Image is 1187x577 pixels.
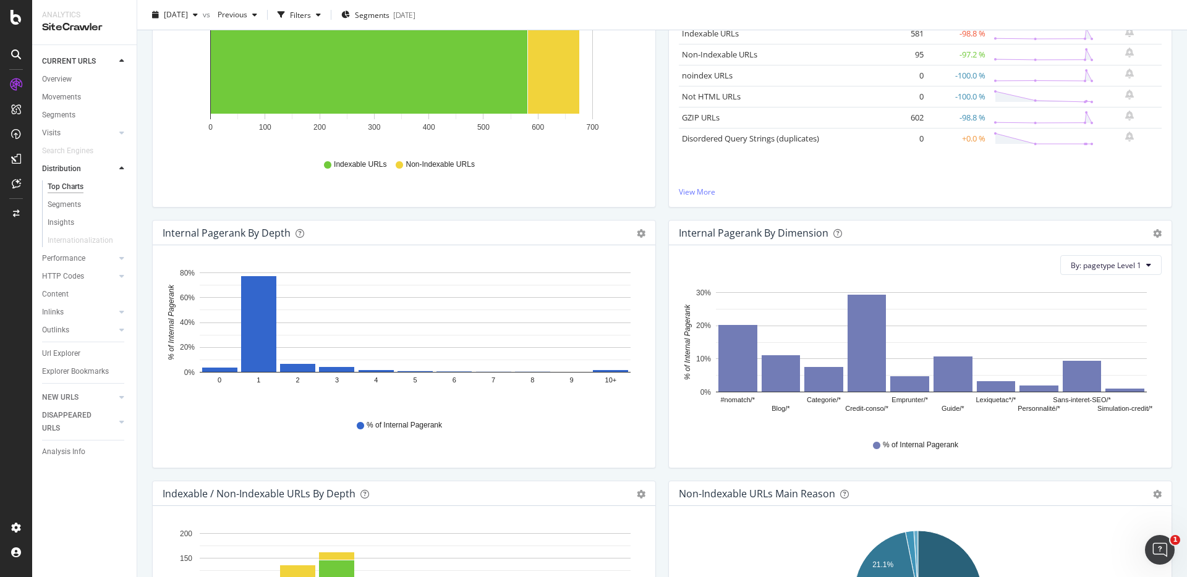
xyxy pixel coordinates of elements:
div: NEW URLS [42,391,79,404]
span: % of Internal Pagerank [883,440,958,450]
a: Search Engines [42,145,106,158]
text: 3 [335,377,339,384]
text: 600 [532,123,544,132]
div: Performance [42,252,85,265]
span: % of Internal Pagerank [367,420,442,431]
text: Personnalité/* [1018,405,1060,413]
text: 1 [257,377,260,384]
a: Segments [42,109,128,122]
a: Segments [48,198,128,211]
button: By: pagetype Level 1 [1060,255,1162,275]
text: 200 [313,123,326,132]
td: 0 [877,128,927,149]
a: Performance [42,252,116,265]
a: Outlinks [42,324,116,337]
text: % of Internal Pagerank [683,304,692,380]
text: 300 [368,123,380,132]
span: 1 [1170,535,1180,545]
div: HTTP Codes [42,270,84,283]
text: Sans-interet-SEO/* [1053,397,1111,404]
div: SiteCrawler [42,20,127,35]
text: 700 [586,123,598,132]
a: Movements [42,91,128,104]
div: Non-Indexable URLs Main Reason [679,487,835,500]
div: Segments [42,109,75,122]
div: gear [637,229,645,238]
td: -98.8 % [927,107,989,128]
text: 60% [180,293,195,302]
a: Top Charts [48,180,128,193]
span: vs [203,9,213,20]
div: bell-plus [1125,111,1134,120]
div: Url Explorer [42,347,80,360]
td: -97.2 % [927,44,989,65]
a: Disordered Query Strings (duplicates) [682,133,819,144]
td: 581 [877,23,927,44]
iframe: Intercom live chat [1145,535,1175,565]
text: 0 [208,123,213,132]
div: Analytics [42,10,127,20]
svg: A chart. [163,265,641,408]
div: Top Charts [48,180,83,193]
text: 150 [180,554,192,563]
div: Movements [42,91,81,104]
div: Filters [290,9,311,20]
span: 2025 Aug. 1st [164,9,188,20]
td: 602 [877,107,927,128]
div: Overview [42,73,72,86]
div: DISAPPEARED URLS [42,409,104,435]
text: 40% [180,318,195,327]
text: 8 [530,377,534,384]
a: noindex URLs [682,70,733,81]
text: Blog/* [772,405,790,413]
text: Simulation-credit/* [1097,405,1153,413]
text: 10% [696,355,711,363]
a: Visits [42,127,116,140]
div: [DATE] [393,9,415,20]
button: [DATE] [147,5,203,25]
div: gear [1153,490,1162,499]
button: Filters [273,5,326,25]
a: Url Explorer [42,347,128,360]
text: 4 [374,377,378,384]
text: 500 [477,123,490,132]
div: Inlinks [42,306,64,319]
td: -100.0 % [927,86,989,107]
text: Guide/* [942,405,964,413]
text: 9 [570,377,574,384]
text: 6 [453,377,456,384]
text: 0 [218,377,221,384]
div: Internal Pagerank By Dimension [679,227,828,239]
div: Internationalization [48,234,113,247]
span: By: pagetype Level 1 [1071,260,1141,271]
a: GZIP URLs [682,112,720,123]
svg: A chart. [163,4,641,148]
div: gear [637,490,645,499]
div: Explorer Bookmarks [42,365,109,378]
div: A chart. [679,285,1157,428]
button: Previous [213,5,262,25]
a: Internationalization [48,234,126,247]
div: bell-plus [1125,27,1134,37]
a: Distribution [42,162,116,175]
text: 2 [296,377,300,384]
text: 80% [180,269,195,277]
div: bell-plus [1125,132,1134,141]
text: 10+ [605,377,617,384]
div: Analysis Info [42,445,85,458]
a: Overview [42,73,128,86]
button: Segments[DATE] [336,5,420,25]
text: 100 [259,123,271,132]
div: Outlinks [42,324,69,337]
div: Content [42,288,69,301]
text: % of Internal Pagerank [167,284,176,360]
text: 0% [184,368,195,377]
a: Not HTML URLs [682,91,741,102]
div: Indexable / Non-Indexable URLs by Depth [163,487,355,500]
text: 5 [413,377,417,384]
a: Insights [48,216,128,229]
a: View More [679,187,1162,197]
text: 30% [696,288,711,297]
